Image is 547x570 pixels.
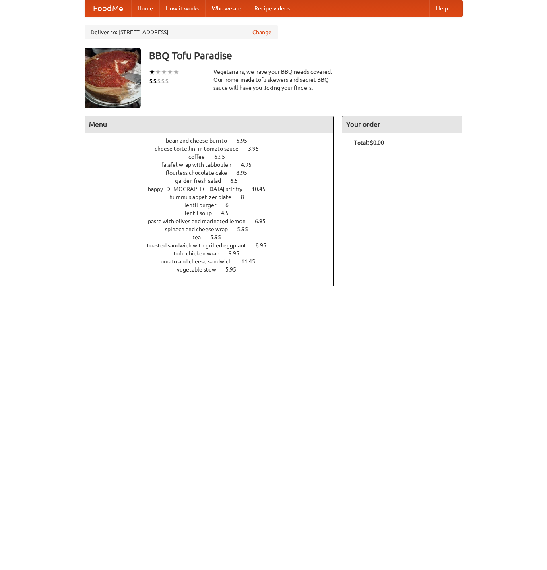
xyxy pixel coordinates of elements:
[256,242,275,249] span: 8.95
[225,266,244,273] span: 5.95
[161,162,266,168] a: falafel wrap with tabbouleh 4.95
[165,77,169,85] li: $
[175,178,253,184] a: garden fresh salad 6.5
[169,194,239,200] span: hummus appetizer plate
[174,250,227,257] span: tofu chicken wrap
[354,139,384,146] b: Total: $0.00
[161,68,167,77] li: ★
[148,218,281,224] a: pasta with olives and marinated lemon 6.95
[149,68,155,77] li: ★
[175,178,229,184] span: garden fresh salad
[155,145,247,152] span: cheese tortellini in tomato sauce
[149,48,463,64] h3: BBQ Tofu Paradise
[147,242,281,249] a: toasted sandwich with grilled eggplant 8.95
[173,68,179,77] li: ★
[185,210,220,216] span: lentil soup
[166,170,235,176] span: flourless chocolate cake
[177,266,224,273] span: vegetable stew
[342,116,462,133] h4: Your order
[184,202,224,208] span: lentil burger
[248,0,296,17] a: Recipe videos
[221,210,237,216] span: 4.5
[230,178,246,184] span: 6.5
[236,170,255,176] span: 8.95
[165,226,236,232] span: spinach and cheese wrap
[166,170,262,176] a: flourless chocolate cake 8.95
[85,116,334,133] h4: Menu
[184,202,244,208] a: lentil burger 6
[169,194,259,200] a: hummus appetizer plate 8
[192,234,236,240] a: tea 5.95
[236,137,255,144] span: 6.95
[237,226,256,232] span: 5.95
[213,68,334,92] div: Vegetarians, we have your BBQ needs covered. Our home-made tofu skewers and secret BBQ sauce will...
[229,250,248,257] span: 9.95
[149,77,153,85] li: $
[161,77,165,85] li: $
[159,0,205,17] a: How it works
[85,0,131,17] a: FoodMe
[167,68,173,77] li: ★
[252,28,272,36] a: Change
[158,258,240,265] span: tomato and cheese sandwich
[188,153,213,160] span: coffee
[210,234,229,240] span: 5.95
[429,0,454,17] a: Help
[157,77,161,85] li: $
[161,162,239,168] span: falafel wrap with tabbouleh
[148,186,250,192] span: happy [DEMOGRAPHIC_DATA] stir fry
[155,145,274,152] a: cheese tortellini in tomato sauce 3.95
[147,242,254,249] span: toasted sandwich with grilled eggplant
[174,250,254,257] a: tofu chicken wrap 9.95
[252,186,274,192] span: 10.45
[166,137,262,144] a: bean and cheese burrito 6.95
[85,25,278,39] div: Deliver to: [STREET_ADDRESS]
[148,218,254,224] span: pasta with olives and marinated lemon
[85,48,141,108] img: angular.jpg
[214,153,233,160] span: 6.95
[255,218,274,224] span: 6.95
[241,194,252,200] span: 8
[148,186,281,192] a: happy [DEMOGRAPHIC_DATA] stir fry 10.45
[166,137,235,144] span: bean and cheese burrito
[225,202,237,208] span: 6
[177,266,251,273] a: vegetable stew 5.95
[192,234,209,240] span: tea
[188,153,240,160] a: coffee 6.95
[248,145,267,152] span: 3.95
[153,77,157,85] li: $
[165,226,263,232] a: spinach and cheese wrap 5.95
[155,68,161,77] li: ★
[205,0,248,17] a: Who we are
[241,162,260,168] span: 4.95
[158,258,270,265] a: tomato and cheese sandwich 11.45
[241,258,263,265] span: 11.45
[131,0,159,17] a: Home
[185,210,244,216] a: lentil soup 4.5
